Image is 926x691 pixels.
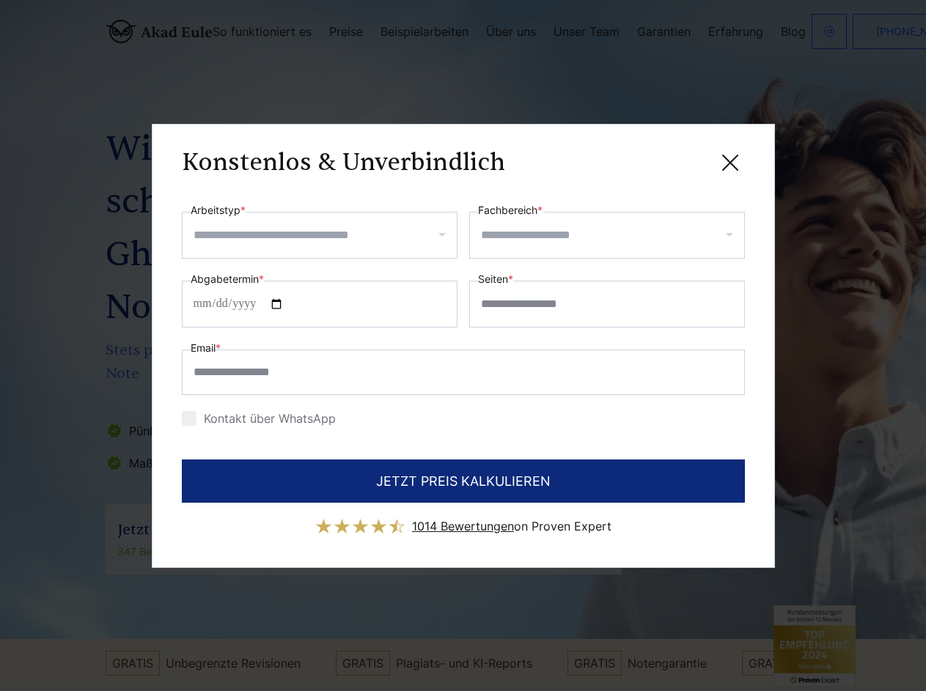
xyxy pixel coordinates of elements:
button: JETZT PREIS KALKULIEREN [182,459,745,503]
label: Fachbereich [478,202,543,219]
label: Arbeitstyp [191,202,246,219]
label: Seiten [478,270,513,288]
span: 1014 Bewertungen [412,519,514,533]
label: Kontakt über WhatsApp [182,411,336,426]
label: Email [191,339,221,357]
label: Abgabetermin [191,270,264,288]
div: on Proven Expert [412,514,611,538]
h3: Konstenlos & Unverbindlich [182,148,505,177]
